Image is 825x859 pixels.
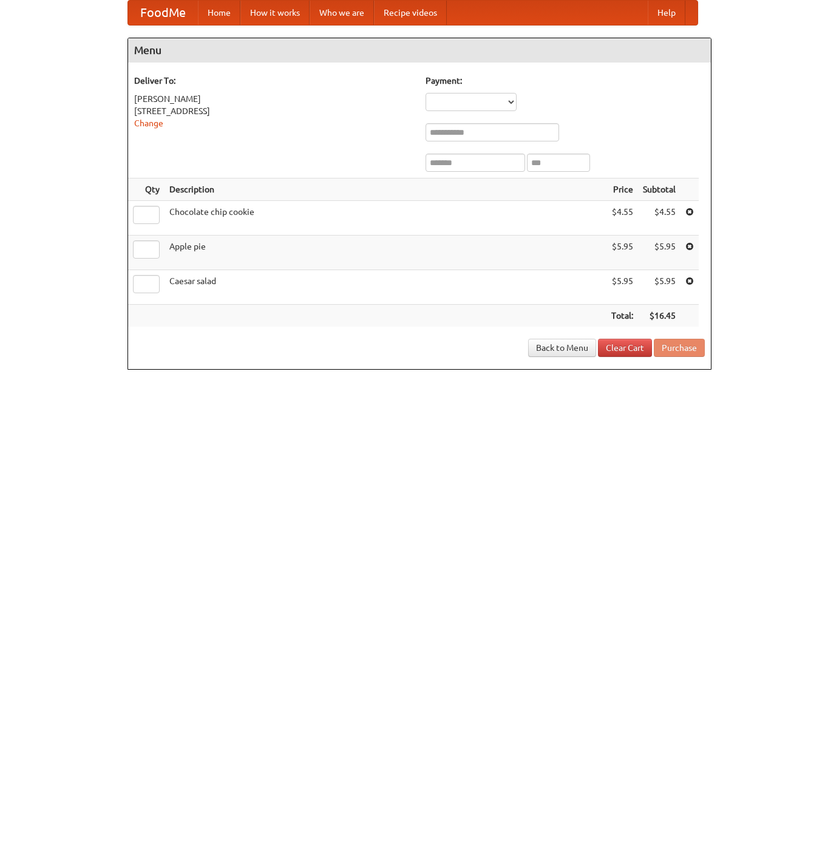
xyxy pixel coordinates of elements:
[648,1,685,25] a: Help
[240,1,310,25] a: How it works
[310,1,374,25] a: Who we are
[134,105,413,117] div: [STREET_ADDRESS]
[638,236,681,270] td: $5.95
[165,236,606,270] td: Apple pie
[598,339,652,357] a: Clear Cart
[638,178,681,201] th: Subtotal
[606,178,638,201] th: Price
[654,339,705,357] button: Purchase
[426,75,705,87] h5: Payment:
[134,93,413,105] div: [PERSON_NAME]
[165,270,606,305] td: Caesar salad
[134,75,413,87] h5: Deliver To:
[528,339,596,357] a: Back to Menu
[128,38,711,63] h4: Menu
[165,201,606,236] td: Chocolate chip cookie
[128,178,165,201] th: Qty
[638,201,681,236] td: $4.55
[638,305,681,327] th: $16.45
[374,1,447,25] a: Recipe videos
[134,118,163,128] a: Change
[128,1,198,25] a: FoodMe
[165,178,606,201] th: Description
[638,270,681,305] td: $5.95
[606,201,638,236] td: $4.55
[198,1,240,25] a: Home
[606,305,638,327] th: Total:
[606,270,638,305] td: $5.95
[606,236,638,270] td: $5.95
